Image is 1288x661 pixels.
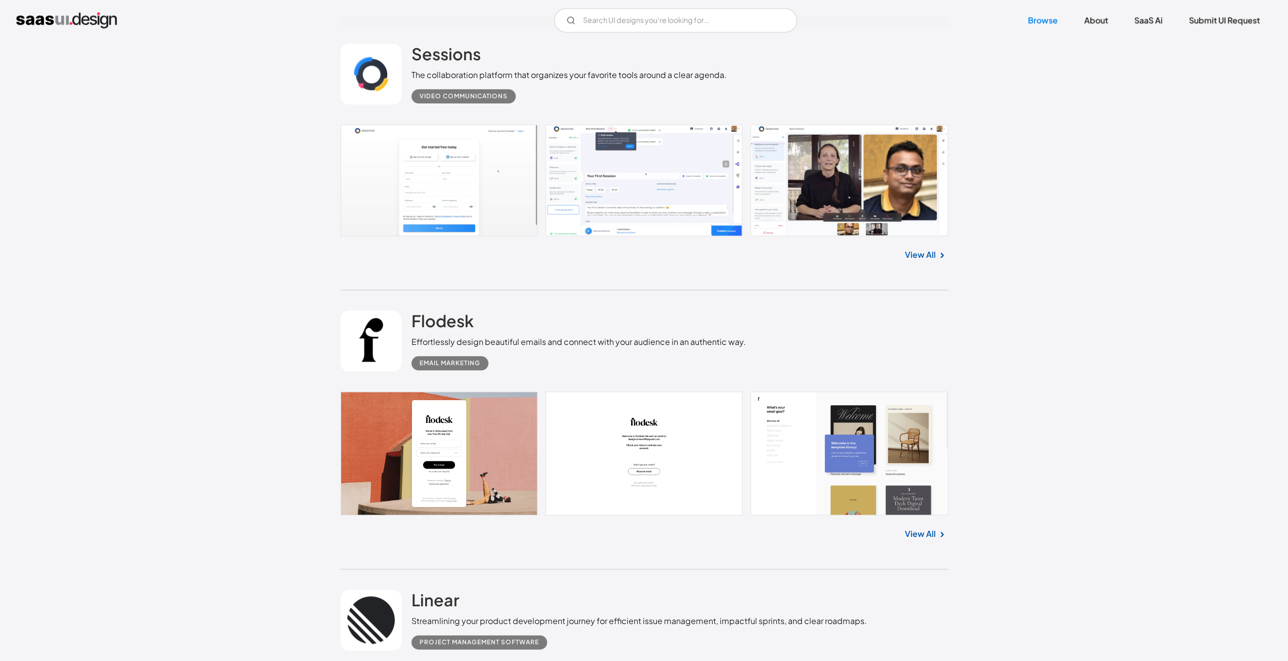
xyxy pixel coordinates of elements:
a: Sessions [411,44,481,69]
a: Browse [1016,9,1070,31]
div: Video Communications [420,90,508,102]
div: Email Marketing [420,357,480,369]
h2: Sessions [411,44,481,64]
a: home [16,12,117,28]
a: About [1072,9,1120,31]
div: Project Management Software [420,636,539,648]
h2: Linear [411,590,460,610]
form: Email Form [554,8,797,32]
input: Search UI designs you're looking for... [554,8,797,32]
div: The collaboration platform that organizes your favorite tools around a clear agenda. [411,69,727,81]
h2: Flodesk [411,310,474,331]
a: Submit UI Request [1177,9,1272,31]
a: Flodesk [411,310,474,336]
div: Effortlessly design beautiful emails and connect with your audience in an authentic way. [411,336,746,348]
div: Streamlining your product development journey for efficient issue management, impactful sprints, ... [411,615,867,627]
a: Linear [411,590,460,615]
a: View All [905,528,936,540]
a: SaaS Ai [1122,9,1175,31]
a: View All [905,249,936,261]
